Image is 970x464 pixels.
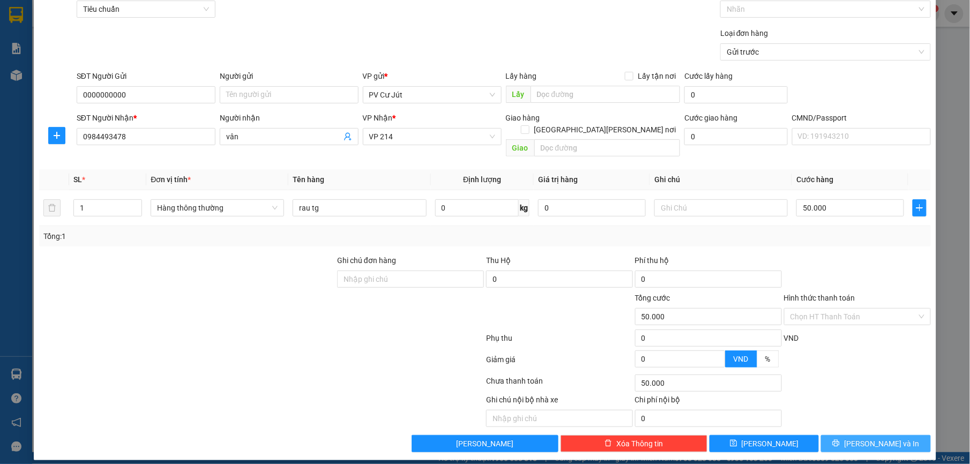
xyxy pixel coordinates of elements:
input: VD: Bàn, Ghế [293,199,426,216]
div: Người nhận [220,112,359,124]
div: Giảm giá [485,354,634,372]
button: deleteXóa Thông tin [561,435,707,452]
span: printer [832,439,840,448]
input: Ghi Chú [654,199,788,216]
button: plus [48,127,65,144]
button: printer[PERSON_NAME] và In [821,435,930,452]
span: Đơn vị tính [151,175,191,184]
input: 0 [538,199,646,216]
label: Cước giao hàng [684,114,737,122]
span: SL [73,175,82,184]
span: Giá trị hàng [538,175,578,184]
div: Chưa thanh toán [485,375,634,394]
span: plus [49,131,65,140]
span: Lấy [506,86,531,103]
span: kg [519,199,529,216]
th: Ghi chú [650,169,792,190]
div: Phí thu hộ [635,255,782,271]
span: save [730,439,737,448]
input: Dọc đường [531,86,681,103]
span: Giao hàng [506,114,540,122]
span: VP 214 [369,129,495,145]
input: Nhập ghi chú [486,410,633,427]
label: Cước lấy hàng [684,72,733,80]
span: Cước hàng [796,175,833,184]
span: Định lượng [463,175,501,184]
span: Gửi trước [727,44,924,60]
span: VND [734,355,749,363]
div: SĐT Người Gửi [77,70,215,82]
label: Ghi chú đơn hàng [337,256,396,265]
input: Cước lấy hàng [684,86,787,103]
div: Người gửi [220,70,359,82]
span: VP Nhận [363,114,393,122]
span: Tên hàng [293,175,324,184]
input: Ghi chú đơn hàng [337,271,484,288]
div: VP gửi [363,70,502,82]
span: [PERSON_NAME] [457,438,514,450]
span: plus [913,204,926,212]
span: [GEOGRAPHIC_DATA][PERSON_NAME] nơi [529,124,680,136]
button: [PERSON_NAME] [412,435,558,452]
span: user-add [344,132,352,141]
button: save[PERSON_NAME] [710,435,819,452]
span: Xóa Thông tin [616,438,663,450]
span: delete [605,439,612,448]
span: Giao [506,139,534,156]
div: Ghi chú nội bộ nhà xe [486,394,633,410]
span: Lấy tận nơi [633,70,680,82]
div: SĐT Người Nhận [77,112,215,124]
div: Tổng: 1 [43,230,375,242]
div: CMND/Passport [792,112,931,124]
div: Chi phí nội bộ [635,394,782,410]
span: Tiêu chuẩn [83,1,209,17]
span: % [765,355,771,363]
span: Lấy hàng [506,72,537,80]
span: Tổng cước [635,294,670,302]
button: delete [43,199,61,216]
input: Dọc đường [534,139,681,156]
span: Hàng thông thường [157,200,278,216]
span: [PERSON_NAME] [742,438,799,450]
button: plus [913,199,927,216]
div: Phụ thu [485,332,634,351]
span: VND [784,334,799,342]
input: Cước giao hàng [684,128,787,145]
span: Thu Hộ [486,256,511,265]
span: PV Cư Jút [369,87,495,103]
label: Loại đơn hàng [720,29,768,38]
label: Hình thức thanh toán [784,294,855,302]
span: [PERSON_NAME] và In [844,438,919,450]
